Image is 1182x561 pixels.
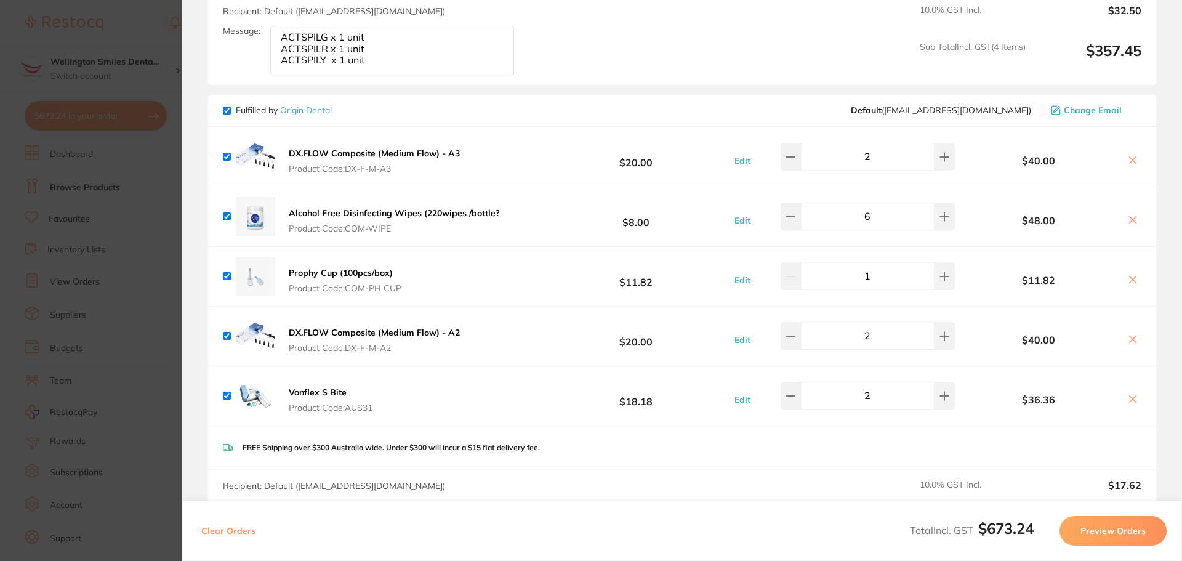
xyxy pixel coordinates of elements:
[1035,42,1141,76] output: $357.45
[223,6,445,17] span: Recipient: Default ( [EMAIL_ADDRESS][DOMAIN_NAME] )
[289,403,372,413] span: Product Code: AUS31
[958,275,1119,286] b: $11.82
[289,327,460,338] b: DX.FLOW Composite (Medium Flow) - A2
[731,215,754,226] button: Edit
[285,208,504,233] button: Alcohol Free Disinfecting Wipes (220wipes /bottle? Product Code:COM-WIPE
[285,327,464,353] button: DX.FLOW Composite (Medium Flow) - A2 Product Code:DX-F-M-A2
[289,164,460,174] span: Product Code: DX-F-M-A3
[236,197,275,236] img: YmdsaHo2Zw
[544,325,728,347] b: $20.00
[544,384,728,407] b: $18.18
[289,387,347,398] b: Vonflex S Bite
[223,480,445,491] span: Recipient: Default ( [EMAIL_ADDRESS][DOMAIN_NAME] )
[978,519,1034,538] b: $673.24
[1035,480,1141,507] output: $17.62
[1064,105,1122,115] span: Change Email
[920,480,1026,507] span: 10.0 % GST Incl.
[910,524,1034,536] span: Total Incl. GST
[731,394,754,405] button: Edit
[544,205,728,228] b: $8.00
[1035,5,1141,32] output: $32.50
[198,516,259,546] button: Clear Orders
[289,267,393,278] b: Prophy Cup (100pcs/box)
[958,155,1119,166] b: $40.00
[851,105,882,116] b: Default
[1059,516,1167,546] button: Preview Orders
[236,137,275,177] img: c242NnoybA
[236,376,275,416] img: Y2o1bWxlbg
[270,26,514,75] textarea: ACTSPILG x 1 unit ACTSPILR x 1 unit ACTSPILY x 1 unit
[544,265,728,288] b: $11.82
[289,208,500,219] b: Alcohol Free Disinfecting Wipes (220wipes /bottle?
[236,317,275,356] img: MjBmdzh6Nw
[920,42,1026,76] span: Sub Total Incl. GST ( 4 Items)
[544,145,728,168] b: $20.00
[851,105,1031,115] span: info@origindental.com.au
[1047,105,1141,116] button: Change Email
[731,334,754,345] button: Edit
[731,155,754,166] button: Edit
[285,148,464,174] button: DX.FLOW Composite (Medium Flow) - A3 Product Code:DX-F-M-A3
[285,267,405,293] button: Prophy Cup (100pcs/box) Product Code:COM-PH CUP
[958,215,1119,226] b: $48.00
[920,5,1026,32] span: 10.0 % GST Incl.
[223,26,260,36] label: Message:
[236,257,275,296] img: eWZqdThyZw
[243,443,540,452] p: FREE Shipping over $300 Australia wide. Under $300 will incur a $15 flat delivery fee.
[285,387,376,413] button: Vonflex S Bite Product Code:AUS31
[289,343,460,353] span: Product Code: DX-F-M-A2
[289,148,460,159] b: DX.FLOW Composite (Medium Flow) - A3
[280,105,332,116] a: Origin Dental
[958,334,1119,345] b: $40.00
[289,224,500,233] span: Product Code: COM-WIPE
[289,283,401,293] span: Product Code: COM-PH CUP
[958,394,1119,405] b: $36.36
[236,105,332,115] p: Fulfilled by
[731,275,754,286] button: Edit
